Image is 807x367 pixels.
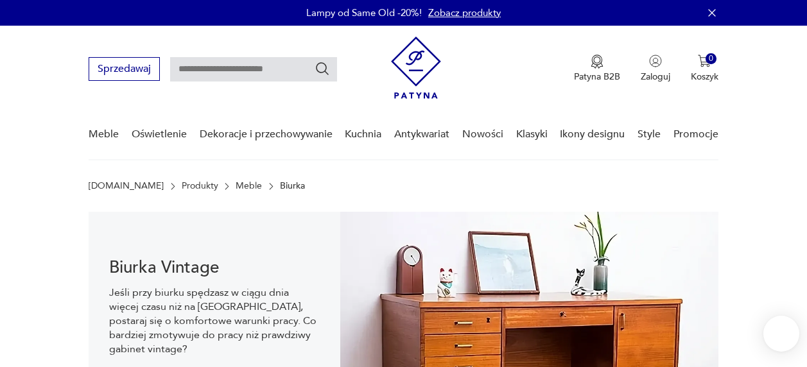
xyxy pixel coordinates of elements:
[691,55,718,83] button: 0Koszyk
[109,260,320,275] h1: Biurka Vintage
[574,71,620,83] p: Patyna B2B
[560,110,625,159] a: Ikony designu
[89,181,164,191] a: [DOMAIN_NAME]
[345,110,381,159] a: Kuchnia
[428,6,501,19] a: Zobacz produkty
[132,110,187,159] a: Oświetlenie
[394,110,449,159] a: Antykwariat
[706,53,716,64] div: 0
[280,181,305,191] p: Biurka
[109,286,320,356] p: Jeśli przy biurku spędzasz w ciągu dnia więcej czasu niż na [GEOGRAPHIC_DATA], postaraj się o kom...
[89,65,160,74] a: Sprzedawaj
[763,316,799,352] iframe: Smartsupp widget button
[574,55,620,83] a: Ikona medaluPatyna B2B
[574,55,620,83] button: Patyna B2B
[591,55,603,69] img: Ikona medalu
[641,71,670,83] p: Zaloguj
[649,55,662,67] img: Ikonka użytkownika
[89,110,119,159] a: Meble
[641,55,670,83] button: Zaloguj
[638,110,661,159] a: Style
[673,110,718,159] a: Promocje
[236,181,262,191] a: Meble
[698,55,711,67] img: Ikona koszyka
[691,71,718,83] p: Koszyk
[306,6,422,19] p: Lampy od Same Old -20%!
[516,110,548,159] a: Klasyki
[391,37,441,99] img: Patyna - sklep z meblami i dekoracjami vintage
[315,61,330,76] button: Szukaj
[89,57,160,81] button: Sprzedawaj
[462,110,503,159] a: Nowości
[182,181,218,191] a: Produkty
[200,110,333,159] a: Dekoracje i przechowywanie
